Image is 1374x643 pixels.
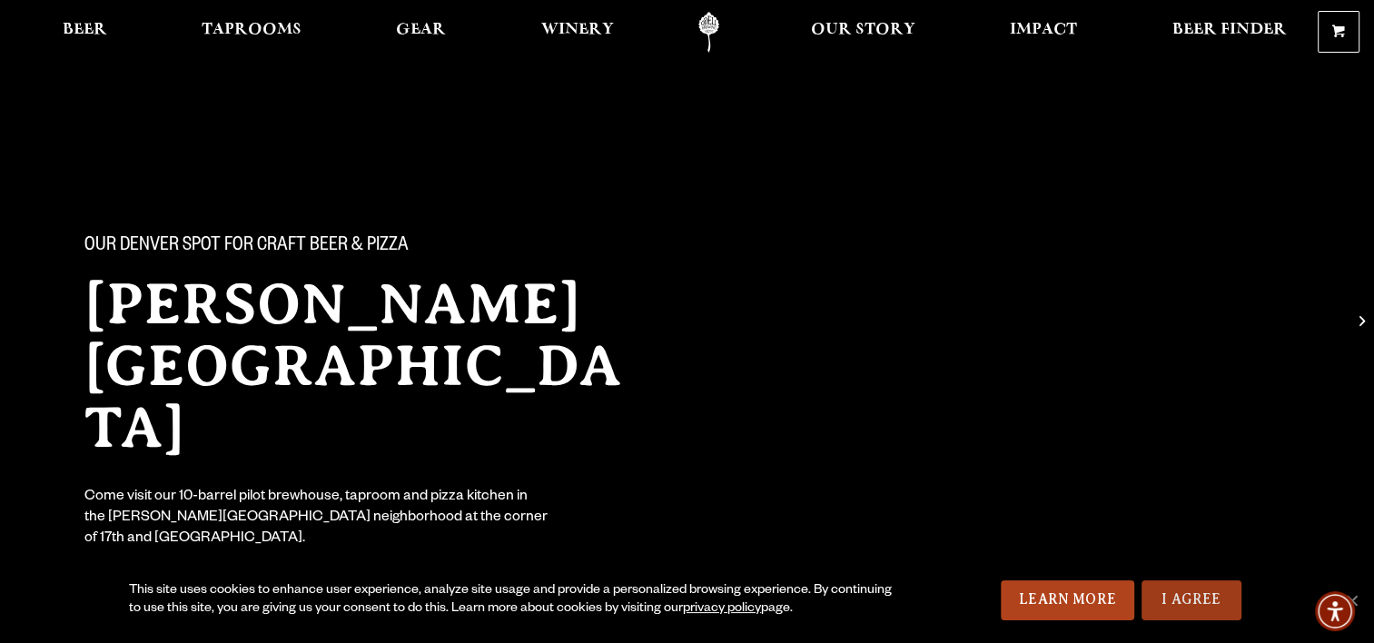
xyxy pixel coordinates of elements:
div: Accessibility Menu [1315,591,1355,631]
span: Gear [396,23,446,37]
a: Winery [529,12,626,53]
a: Learn More [1001,580,1134,620]
span: Our Story [811,23,915,37]
a: Gear [384,12,458,53]
div: Come visit our 10-barrel pilot brewhouse, taproom and pizza kitchen in the [PERSON_NAME][GEOGRAPH... [84,488,549,550]
a: Beer [51,12,119,53]
span: Impact [1010,23,1077,37]
a: Our Story [799,12,927,53]
span: Taprooms [202,23,301,37]
a: I Agree [1142,580,1241,620]
div: This site uses cookies to enhance user experience, analyze site usage and provide a personalized ... [129,582,899,618]
span: Beer Finder [1171,23,1286,37]
span: Beer [63,23,107,37]
span: Our Denver spot for craft beer & pizza [84,235,409,259]
a: privacy policy [683,602,761,617]
span: Winery [541,23,614,37]
a: Impact [998,12,1089,53]
a: Beer Finder [1160,12,1298,53]
a: Odell Home [675,12,743,53]
a: Taprooms [190,12,313,53]
h2: [PERSON_NAME][GEOGRAPHIC_DATA] [84,273,651,459]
